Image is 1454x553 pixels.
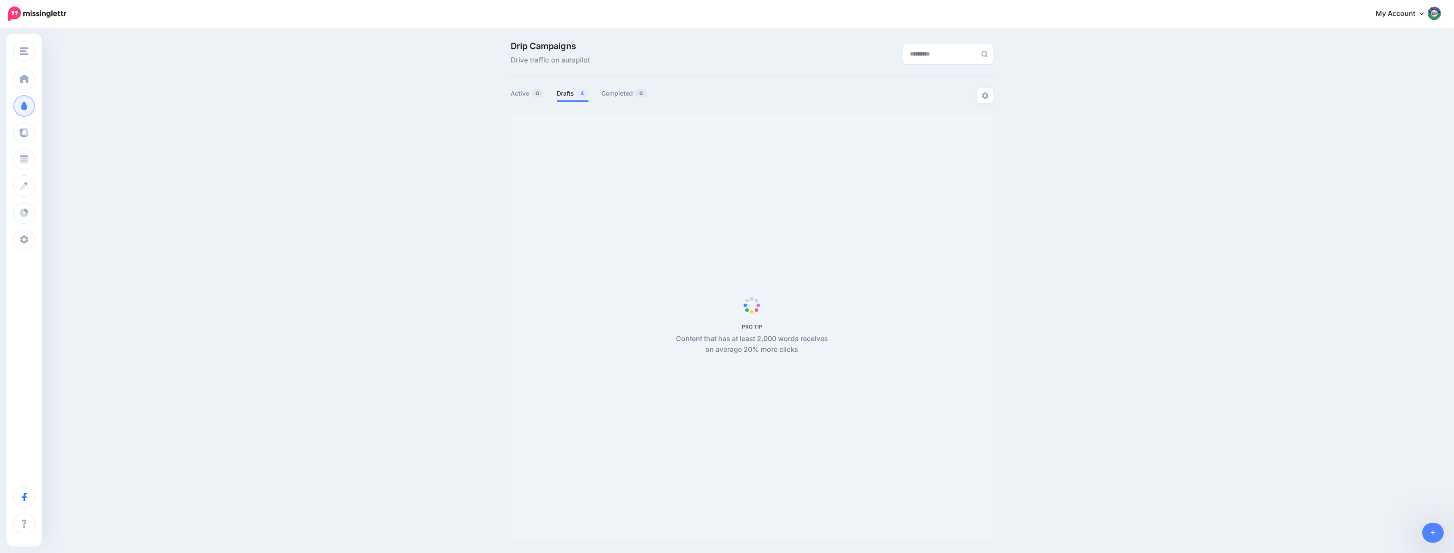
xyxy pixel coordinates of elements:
span: Drive traffic on autopilot [511,55,590,66]
img: settings-grey.png [982,92,989,99]
a: Completed0 [601,88,648,99]
span: 4 [576,89,588,97]
h5: PRO TIP [671,323,833,330]
a: Active0 [511,88,544,99]
span: 0 [531,89,543,97]
span: 0 [635,89,647,97]
a: Drafts4 [557,88,589,99]
p: Content that has at least 2,000 words receives on average 20% more clicks [671,333,833,356]
img: search-grey-6.png [981,51,988,57]
a: My Account [1367,3,1441,25]
img: Missinglettr [8,6,66,21]
span: Drip Campaigns [511,42,590,50]
img: menu.png [20,47,28,55]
